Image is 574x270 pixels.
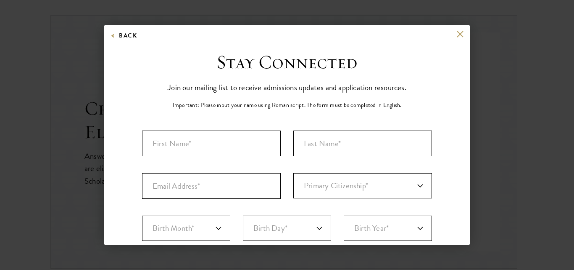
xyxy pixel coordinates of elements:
[142,216,230,241] select: Month
[142,131,281,156] input: First Name*
[142,216,432,258] div: Birthdate*
[344,216,432,241] select: Year
[216,51,358,74] h3: Stay Connected
[293,131,432,156] div: Last Name (Family Name)*
[142,173,281,199] input: Email Address*
[173,101,402,110] p: Important: Please input your name using Roman script. The form must be completed in English.
[168,80,406,94] p: Join our mailing list to receive admissions updates and application resources.
[293,173,432,199] div: Primary Citizenship*
[243,216,331,241] select: Day
[293,131,432,156] input: Last Name*
[111,30,137,41] button: Back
